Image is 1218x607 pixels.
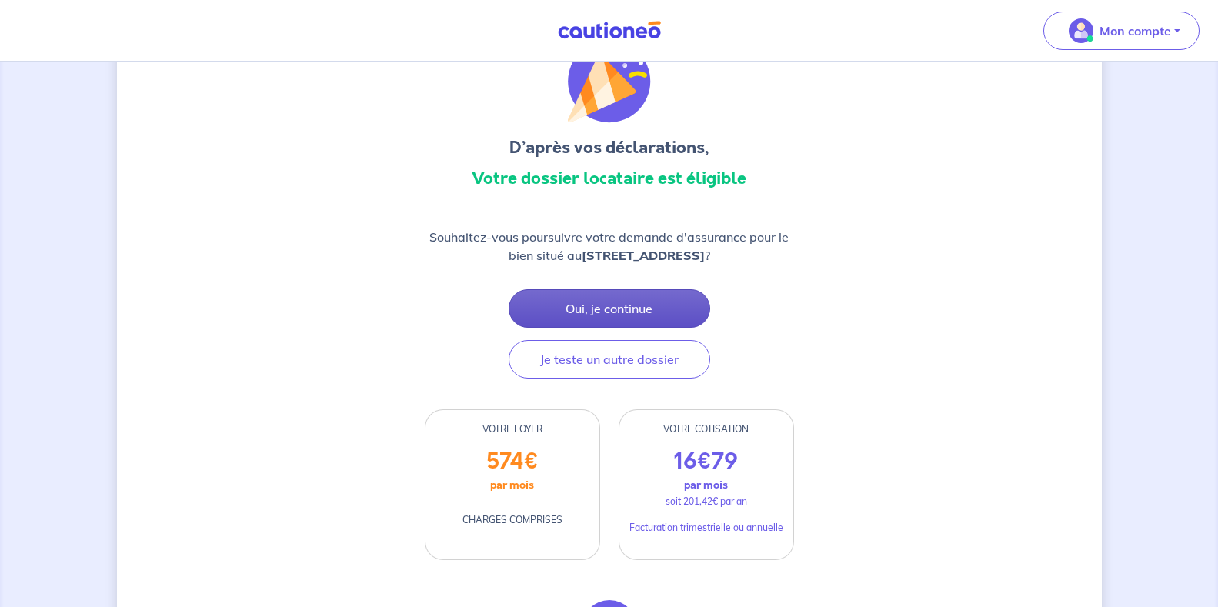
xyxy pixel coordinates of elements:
[509,289,710,328] button: Oui, je continue
[425,166,794,191] h3: Votre dossier locataire est éligible
[568,40,651,123] img: illu_congratulation.svg
[712,446,738,477] span: 79
[1043,12,1200,50] button: illu_account_valid_menu.svgMon compte
[425,228,794,265] p: Souhaitez-vous poursuivre votre demande d'assurance pour le bien situé au ?
[697,446,712,477] span: €
[674,449,738,475] p: 16
[684,475,728,495] p: par mois
[425,135,794,160] h3: D’après vos déclarations,
[1069,18,1093,43] img: illu_account_valid_menu.svg
[619,422,793,436] div: VOTRE COTISATION
[666,495,747,509] p: soit 201,42€ par an
[425,422,599,436] div: VOTRE LOYER
[1100,22,1171,40] p: Mon compte
[629,521,783,535] p: Facturation trimestrielle ou annuelle
[462,513,562,527] p: CHARGES COMPRISES
[509,340,710,379] button: Je teste un autre dossier
[490,475,534,495] p: par mois
[486,449,539,475] p: 574 €
[582,248,705,263] strong: [STREET_ADDRESS]
[552,21,667,40] img: Cautioneo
